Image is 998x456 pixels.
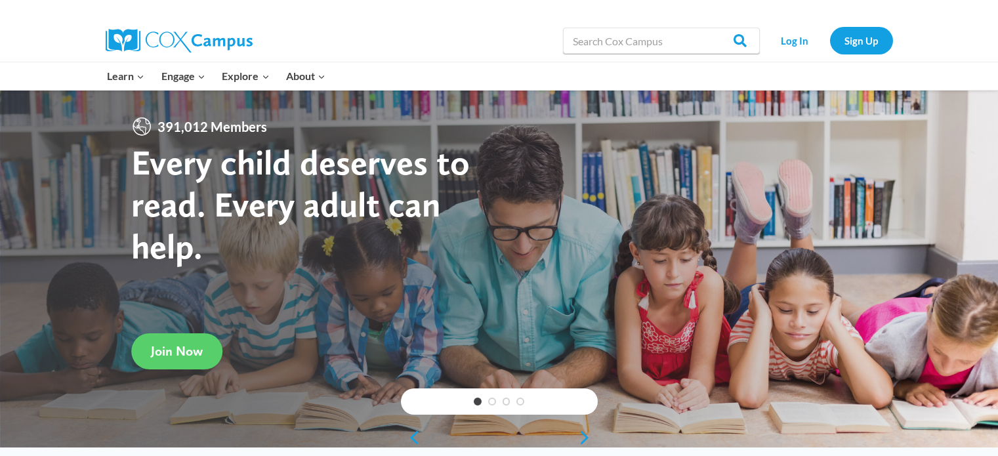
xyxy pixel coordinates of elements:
div: content slider buttons [401,425,598,451]
strong: Every child deserves to read. Every adult can help. [131,141,470,266]
a: 4 [516,398,524,405]
a: next [578,430,598,446]
nav: Secondary Navigation [766,27,893,54]
span: About [286,68,325,85]
a: 2 [488,398,496,405]
a: previous [401,430,421,446]
a: 3 [503,398,510,405]
span: Engage [161,68,205,85]
a: Log In [766,27,823,54]
span: 391,012 Members [152,116,272,137]
a: Join Now [131,333,222,369]
a: Sign Up [830,27,893,54]
span: Learn [107,68,144,85]
span: Join Now [151,343,203,359]
span: Explore [222,68,269,85]
nav: Primary Navigation [99,62,334,90]
input: Search Cox Campus [563,28,760,54]
a: 1 [474,398,482,405]
img: Cox Campus [106,29,253,52]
